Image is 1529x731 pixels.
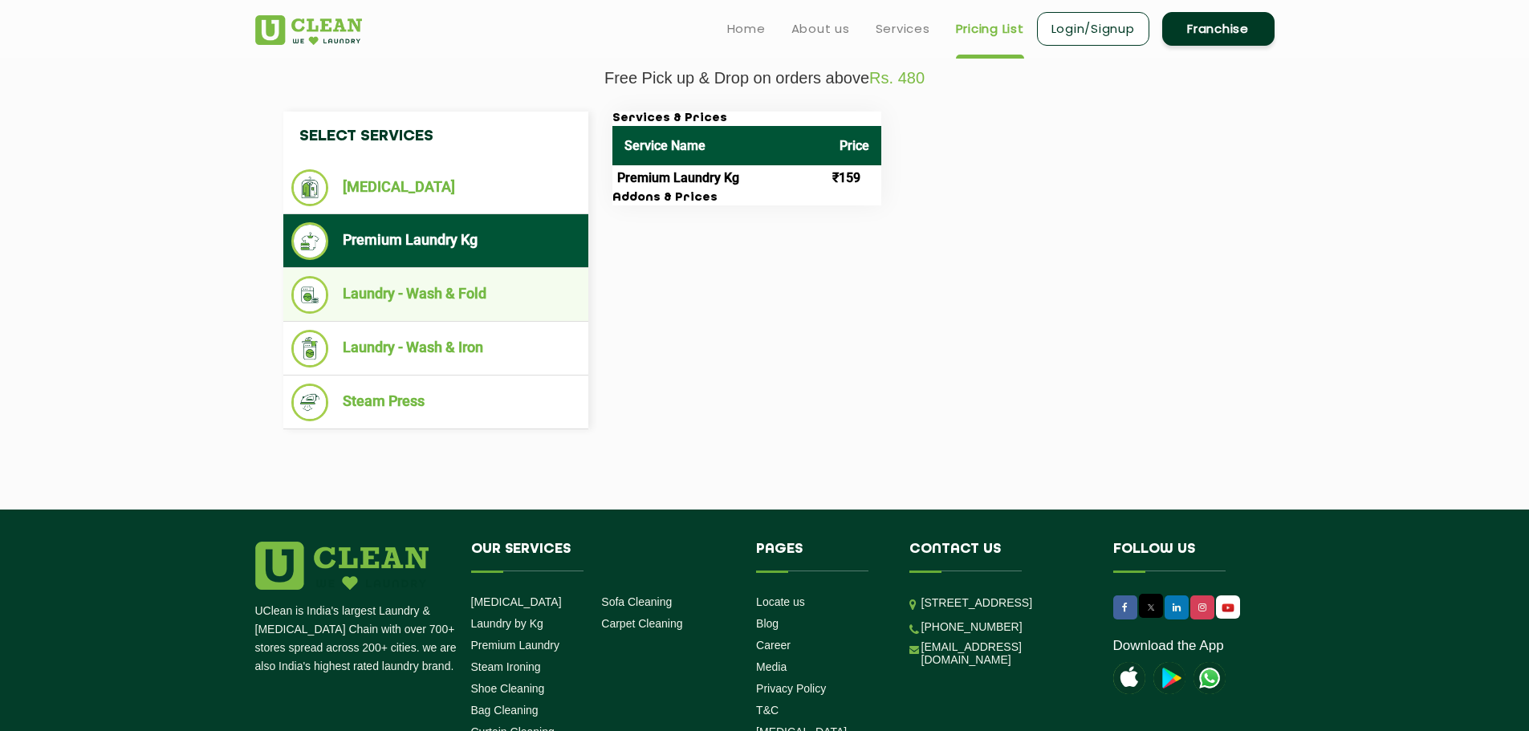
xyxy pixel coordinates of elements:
[612,165,828,191] td: Premium Laundry Kg
[791,19,850,39] a: About us
[291,222,580,260] li: Premium Laundry Kg
[1218,599,1238,616] img: UClean Laundry and Dry Cleaning
[1113,662,1145,694] img: apple-icon.png
[1162,12,1275,46] a: Franchise
[1194,662,1226,694] img: UClean Laundry and Dry Cleaning
[612,191,881,205] h3: Addons & Prices
[909,542,1089,572] h4: Contact us
[876,19,930,39] a: Services
[283,112,588,161] h4: Select Services
[291,384,580,421] li: Steam Press
[756,595,805,608] a: Locate us
[291,222,329,260] img: Premium Laundry Kg
[1037,12,1149,46] a: Login/Signup
[1113,638,1224,654] a: Download the App
[956,19,1024,39] a: Pricing List
[471,595,562,608] a: [MEDICAL_DATA]
[828,126,881,165] th: Price
[291,330,329,368] img: Laundry - Wash & Iron
[1113,542,1255,572] h4: Follow us
[291,169,580,206] li: [MEDICAL_DATA]
[1153,662,1185,694] img: playstoreicon.png
[727,19,766,39] a: Home
[291,384,329,421] img: Steam Press
[869,69,925,87] span: Rs. 480
[471,639,560,652] a: Premium Laundry
[921,640,1089,666] a: [EMAIL_ADDRESS][DOMAIN_NAME]
[471,682,545,695] a: Shoe Cleaning
[756,660,787,673] a: Media
[291,276,580,314] li: Laundry - Wash & Fold
[471,542,733,572] h4: Our Services
[828,165,881,191] td: ₹159
[471,660,541,673] a: Steam Ironing
[291,276,329,314] img: Laundry - Wash & Fold
[756,682,826,695] a: Privacy Policy
[756,704,779,717] a: T&C
[601,617,682,630] a: Carpet Cleaning
[471,704,539,717] a: Bag Cleaning
[612,126,828,165] th: Service Name
[255,602,459,676] p: UClean is India's largest Laundry & [MEDICAL_DATA] Chain with over 700+ stores spread across 200+...
[612,112,881,126] h3: Services & Prices
[601,595,672,608] a: Sofa Cleaning
[471,617,543,630] a: Laundry by Kg
[921,620,1023,633] a: [PHONE_NUMBER]
[255,15,362,45] img: UClean Laundry and Dry Cleaning
[291,330,580,368] li: Laundry - Wash & Iron
[921,594,1089,612] p: [STREET_ADDRESS]
[756,542,885,572] h4: Pages
[291,169,329,206] img: Dry Cleaning
[756,639,791,652] a: Career
[756,617,779,630] a: Blog
[255,542,429,590] img: logo.png
[255,69,1275,87] p: Free Pick up & Drop on orders above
